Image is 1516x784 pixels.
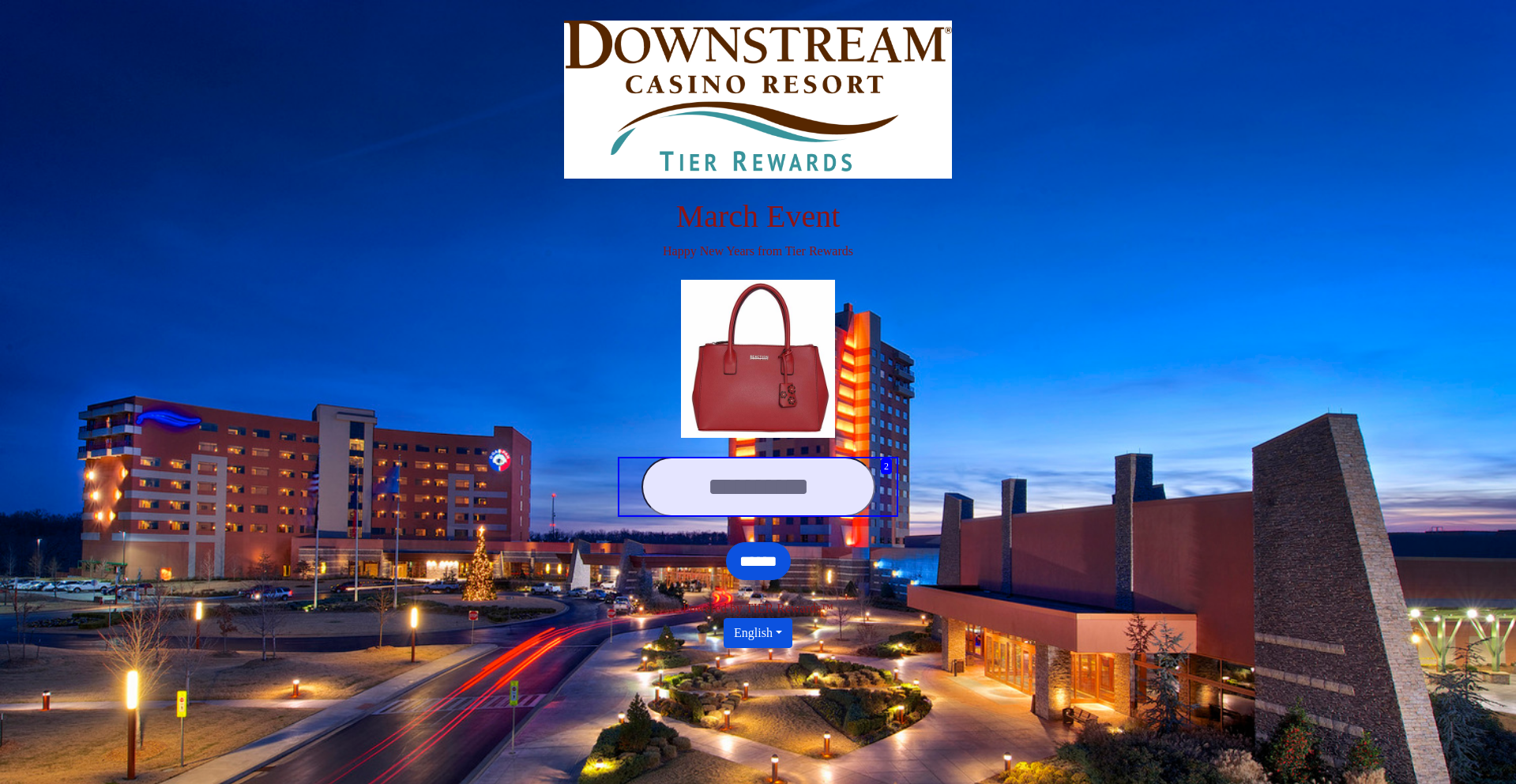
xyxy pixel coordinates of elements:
[681,280,836,438] img: Center Image
[683,601,833,615] span: Powered by TIER Rewards™
[724,618,792,648] button: English
[564,21,952,179] img: Logo
[320,242,1197,261] p: Happy New Years from Tier Rewards
[320,198,1197,236] h1: March Event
